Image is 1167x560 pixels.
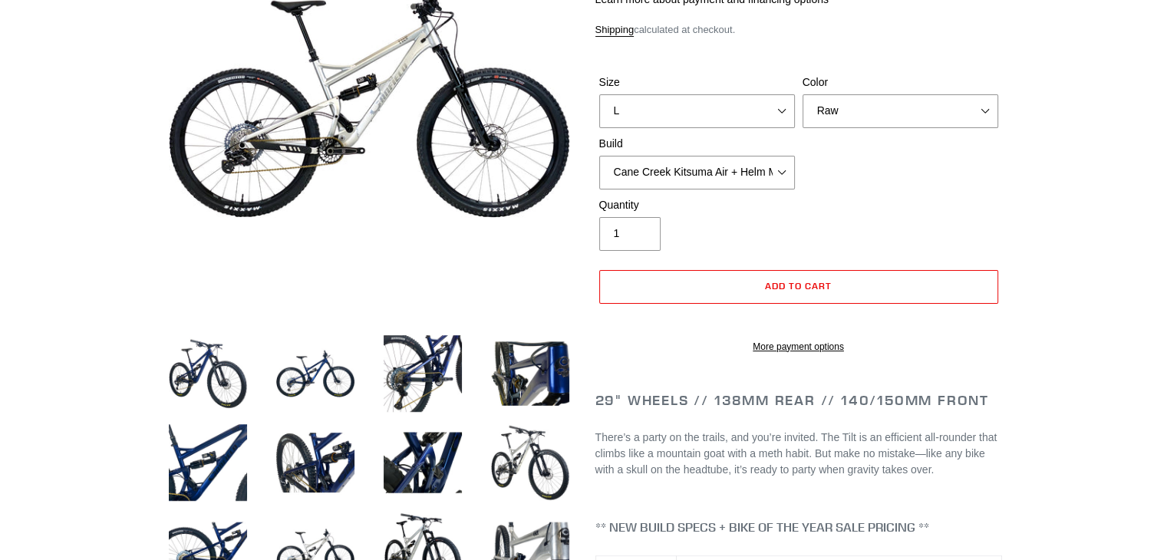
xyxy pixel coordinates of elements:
img: Load image into Gallery viewer, TILT - Complete Bike [381,420,465,505]
p: There’s a party on the trails, and you’re invited. The Tilt is an efficient all-rounder that clim... [595,430,1002,478]
img: Load image into Gallery viewer, TILT - Complete Bike [488,420,572,505]
label: Quantity [599,197,795,213]
h2: 29" Wheels // 138mm Rear // 140/150mm Front [595,392,1002,409]
label: Build [599,136,795,152]
button: Add to cart [599,270,998,304]
label: Color [803,74,998,91]
img: Load image into Gallery viewer, TILT - Complete Bike [273,331,358,416]
a: More payment options [599,340,998,354]
img: Load image into Gallery viewer, TILT - Complete Bike [273,420,358,505]
label: Size [599,74,795,91]
div: calculated at checkout. [595,22,1002,38]
img: Load image into Gallery viewer, TILT - Complete Bike [166,420,250,505]
h4: ** NEW BUILD SPECS + BIKE OF THE YEAR SALE PRICING ** [595,520,1002,535]
a: Shipping [595,24,635,37]
span: Add to cart [765,280,832,292]
img: Load image into Gallery viewer, TILT - Complete Bike [166,331,250,416]
img: Load image into Gallery viewer, TILT - Complete Bike [488,331,572,416]
img: Load image into Gallery viewer, TILT - Complete Bike [381,331,465,416]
